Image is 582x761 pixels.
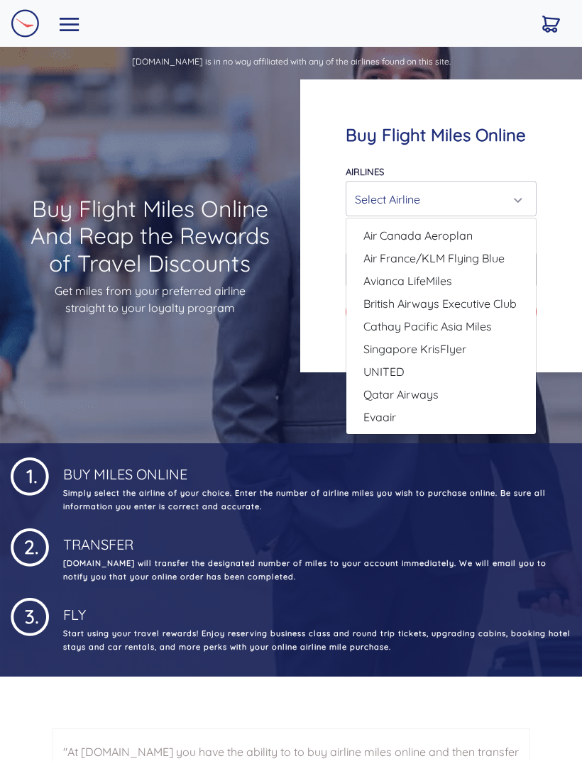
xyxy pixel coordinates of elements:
[11,9,39,38] img: Logo
[60,595,571,623] h4: Fly
[346,125,537,145] h4: Buy Flight Miles Online
[60,487,571,513] p: Simply select the airline of your choice. Enter the number of airline miles you wish to purchase ...
[363,318,492,335] span: Cathay Pacific Asia Miles
[60,525,571,553] h4: Transfer
[363,272,452,289] span: Avianca LifeMiles
[11,595,49,636] img: 1
[542,16,560,33] img: Cart
[346,166,384,177] label: Airlines
[363,227,473,244] span: Air Canada Aeroplan
[11,6,39,41] a: Logo
[355,186,519,213] div: Select Airline
[60,557,571,584] p: [DOMAIN_NAME] will transfer the designated number of miles to your account immediately. We will e...
[363,363,405,380] span: UNITED
[363,386,439,403] span: Qatar Airways
[60,627,571,654] p: Start using your travel rewards! Enjoy reserving business class and round trip tickets, upgrading...
[60,455,571,483] h4: Buy Miles Online
[50,12,89,34] button: Toggle navigation
[23,282,278,316] p: Get miles from your preferred airline straight to your loyalty program
[363,409,396,426] span: Evaair
[363,295,517,312] span: British Airways Executive Club
[11,455,49,496] img: 1
[363,340,466,357] span: Singapore KrisFlyer
[60,18,79,31] img: Toggle
[363,250,505,267] span: Air France/KLM Flying Blue
[346,181,537,216] button: Select Airline
[11,525,49,567] img: 1
[23,195,278,277] h1: Buy Flight Miles Online And Reap the Rewards of Travel Discounts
